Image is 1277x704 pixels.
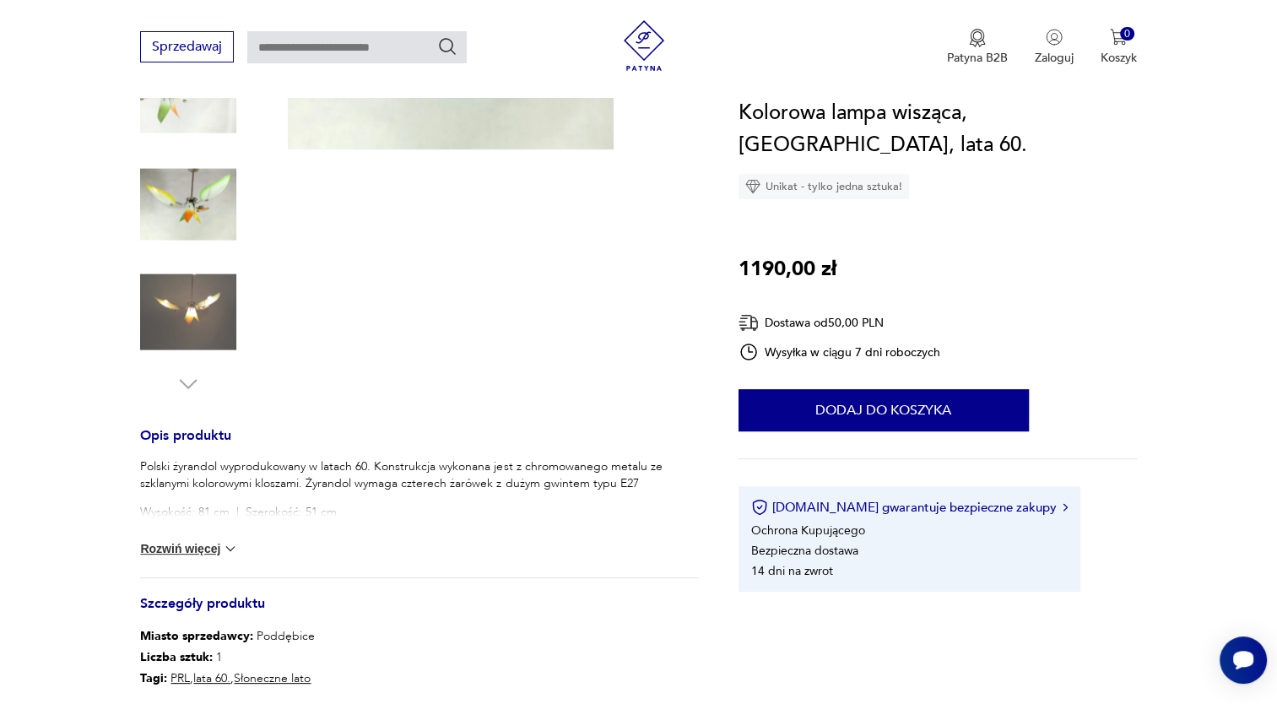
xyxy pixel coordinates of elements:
button: Szukaj [437,36,457,57]
img: Patyna - sklep z meblami i dekoracjami vintage [619,20,669,71]
a: Ikona medaluPatyna B2B [947,29,1008,66]
img: chevron down [222,540,239,557]
a: Sprzedawaj [140,42,234,54]
a: Słoneczne lato [234,670,311,686]
p: Wysokość: 81 cm | Szerokość: 51 cm [140,504,697,521]
p: Patyna B2B [947,50,1008,66]
li: 14 dni na zwrot [751,563,833,579]
button: Zaloguj [1035,29,1074,66]
button: Patyna B2B [947,29,1008,66]
div: Wysyłka w ciągu 7 dni roboczych [739,342,941,362]
div: Unikat - tylko jedna sztuka! [739,174,909,199]
div: Dostawa od 50,00 PLN [739,312,941,333]
img: Ikona medalu [969,29,986,47]
p: Polski żyrandol wyprodukowany w latach 60. Konstrukcja wykonana jest z chromowanego metalu ze szk... [140,458,697,492]
img: Ikona diamentu [745,179,760,194]
p: Zaloguj [1035,50,1074,66]
button: Rozwiń więcej [140,540,238,557]
p: 1 [140,647,315,669]
p: Koszyk [1101,50,1137,66]
h3: Opis produktu [140,431,697,458]
button: [DOMAIN_NAME] gwarantuje bezpieczne zakupy [751,499,1068,516]
li: Bezpieczna dostawa [751,543,858,559]
a: lata 60. [193,670,230,686]
button: Dodaj do koszyka [739,389,1029,431]
b: Tagi: [140,670,167,686]
img: Zdjęcie produktu Kolorowa lampa wisząca, Polska, lata 60. [140,156,236,252]
h3: Szczegóły produktu [140,598,697,626]
a: PRL [170,670,190,686]
div: 0 [1120,27,1134,41]
li: Ochrona Kupującego [751,523,865,539]
p: 1190,00 zł [739,253,836,285]
p: Poddębice [140,626,315,647]
b: Liczba sztuk: [140,649,213,665]
h1: Kolorowa lampa wisząca, [GEOGRAPHIC_DATA], lata 60. [739,97,1137,161]
img: Ikona dostawy [739,312,759,333]
img: Ikona koszyka [1110,29,1127,46]
button: 0Koszyk [1101,29,1137,66]
img: Ikona certyfikatu [751,499,768,516]
img: Ikona strzałki w prawo [1063,503,1068,512]
iframe: Smartsupp widget button [1220,636,1267,684]
button: Sprzedawaj [140,31,234,62]
img: Ikonka użytkownika [1046,29,1063,46]
img: Zdjęcie produktu Kolorowa lampa wisząca, Polska, lata 60. [140,264,236,360]
p: , , [140,669,315,690]
b: Miasto sprzedawcy : [140,628,253,644]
